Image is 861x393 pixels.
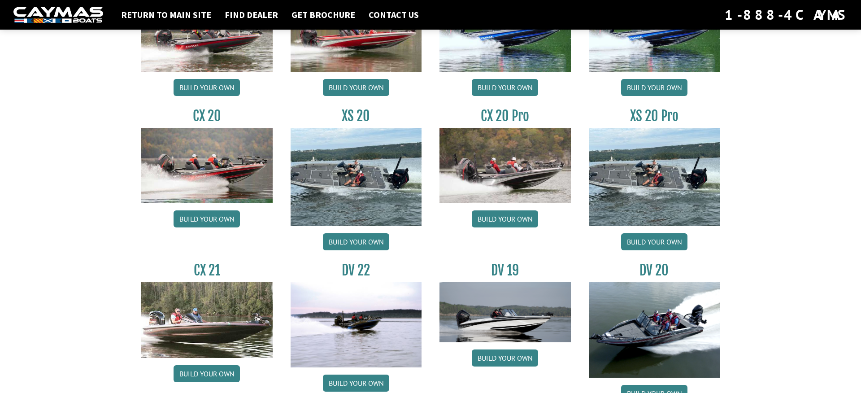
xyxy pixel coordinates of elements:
[439,128,571,203] img: CX-20Pro_thumbnail.jpg
[291,282,422,367] img: DV22_original_motor_cropped_for_caymas_connect.jpg
[141,108,273,124] h3: CX 20
[141,282,273,358] img: CX21_thumb.jpg
[13,7,103,23] img: white-logo-c9c8dbefe5ff5ceceb0f0178aa75bf4bb51f6bca0971e226c86eb53dfe498488.png
[621,233,687,250] a: Build your own
[439,108,571,124] h3: CX 20 Pro
[472,79,538,96] a: Build your own
[287,9,360,21] a: Get Brochure
[291,128,422,226] img: XS_20_resized.jpg
[220,9,283,21] a: Find Dealer
[174,210,240,227] a: Build your own
[589,262,720,279] h3: DV 20
[117,9,216,21] a: Return to main site
[589,108,720,124] h3: XS 20 Pro
[364,9,423,21] a: Contact Us
[439,282,571,342] img: dv-19-ban_from_website_for_caymas_connect.png
[323,233,389,250] a: Build your own
[725,5,848,25] div: 1-888-4CAYMAS
[472,210,538,227] a: Build your own
[291,108,422,124] h3: XS 20
[589,128,720,226] img: XS_20_resized.jpg
[174,365,240,382] a: Build your own
[439,262,571,279] h3: DV 19
[174,79,240,96] a: Build your own
[141,128,273,203] img: CX-20_thumbnail.jpg
[323,79,389,96] a: Build your own
[589,282,720,378] img: DV_20_from_website_for_caymas_connect.png
[291,262,422,279] h3: DV 22
[323,375,389,392] a: Build your own
[141,262,273,279] h3: CX 21
[621,79,687,96] a: Build your own
[472,349,538,367] a: Build your own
